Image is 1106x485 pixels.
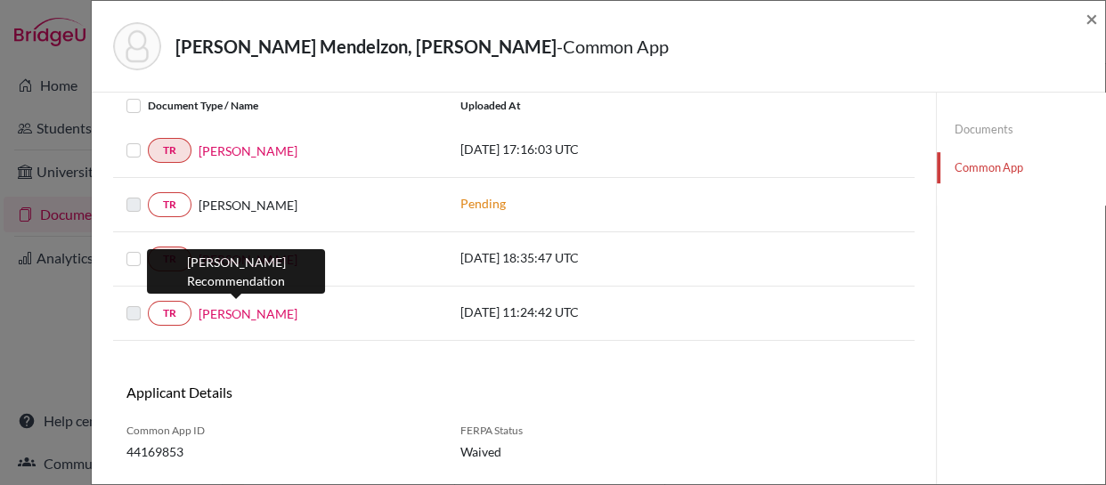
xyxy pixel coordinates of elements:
[199,141,297,160] a: [PERSON_NAME]
[148,192,191,217] a: TR
[147,249,325,294] div: [PERSON_NAME] Recommendation
[557,36,669,57] span: - Common App
[447,95,714,117] div: Uploaded at
[460,442,634,461] span: Waived
[1086,8,1098,29] button: Close
[460,423,634,439] span: FERPA Status
[460,140,701,158] p: [DATE] 17:16:03 UTC
[126,384,500,400] h6: Applicant Details
[937,152,1105,183] a: Common App
[175,36,557,57] strong: [PERSON_NAME] Mendelzon, [PERSON_NAME]
[126,442,434,461] span: 44169853
[1086,5,1098,31] span: ×
[199,196,297,214] span: [PERSON_NAME]
[148,301,191,326] a: TR
[199,304,297,323] a: [PERSON_NAME]
[460,303,701,321] p: [DATE] 11:24:42 UTC
[460,194,701,213] p: Pending
[148,138,191,163] a: TR
[113,95,447,117] div: Document Type / Name
[460,248,701,267] p: [DATE] 18:35:47 UTC
[937,114,1105,145] a: Documents
[126,423,434,439] span: Common App ID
